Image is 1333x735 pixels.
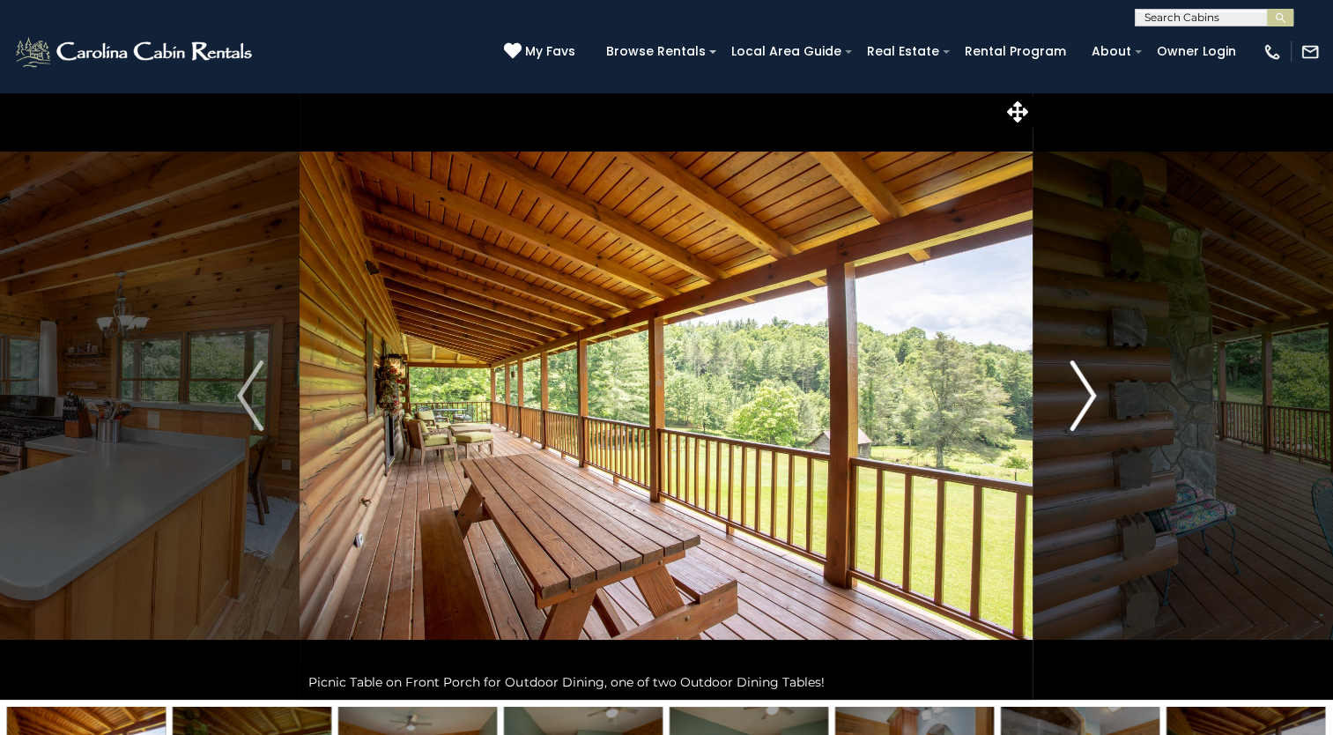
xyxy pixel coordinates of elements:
[1033,92,1132,700] button: Next
[13,34,257,70] img: White-1-2.png
[525,42,575,61] span: My Favs
[1148,38,1245,65] a: Owner Login
[722,38,850,65] a: Local Area Guide
[858,38,948,65] a: Real Estate
[1300,42,1320,62] img: mail-regular-white.png
[300,664,1033,700] div: Picnic Table on Front Porch for Outdoor Dining, one of two Outdoor Dining Tables!
[1263,42,1282,62] img: phone-regular-white.png
[1083,38,1140,65] a: About
[237,360,263,431] img: arrow
[201,92,300,700] button: Previous
[1070,360,1096,431] img: arrow
[956,38,1075,65] a: Rental Program
[597,38,715,65] a: Browse Rentals
[504,42,580,62] a: My Favs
